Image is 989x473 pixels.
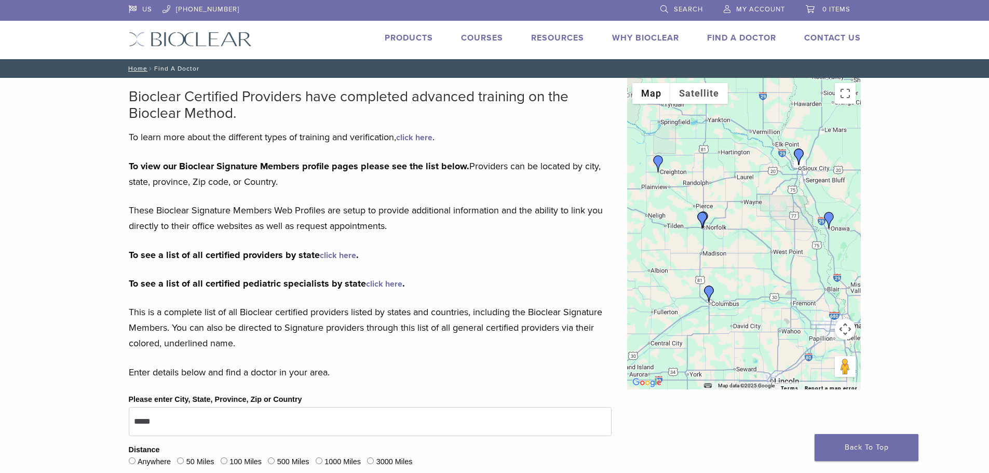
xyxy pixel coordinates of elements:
[835,356,856,377] button: Drag Pegman onto the map to open Street View
[376,456,413,468] label: 3000 Miles
[229,456,262,468] label: 100 Miles
[320,250,356,261] a: click here
[835,83,856,104] button: Toggle fullscreen view
[835,319,856,340] button: Map camera controls
[129,249,359,261] strong: To see a list of all certified providers by state .
[129,364,612,380] p: Enter details below and find a doctor in your area.
[718,383,775,388] span: Map data ©2025 Google
[396,132,432,143] a: click here
[277,456,309,468] label: 500 Miles
[129,444,160,456] legend: Distance
[694,212,711,228] div: Dr. Eric Dendinger
[324,456,361,468] label: 1000 Miles
[707,33,776,43] a: Find A Doctor
[129,32,252,47] img: Bioclear
[186,456,214,468] label: 50 Miles
[781,385,798,391] a: Terms (opens in new tab)
[704,382,711,389] button: Keyboard shortcuts
[736,5,785,13] span: My Account
[650,155,667,172] div: Dr. Christina Cambre
[612,33,679,43] a: Why Bioclear
[805,385,858,391] a: Report a map error
[670,83,728,104] button: Show satellite imagery
[138,456,171,468] label: Anywhere
[701,286,717,302] div: Dr. Brandon Mizner
[129,394,302,406] label: Please enter City, State, Province, Zip or Country
[531,33,584,43] a: Resources
[630,376,664,389] img: Google
[129,88,612,121] h2: Bioclear Certified Providers have completed advanced training on the Bioclear Method.
[804,33,861,43] a: Contact Us
[129,278,405,289] strong: To see a list of all certified pediatric specialists by state .
[385,33,433,43] a: Products
[129,158,612,190] p: Providers can be located by city, state, province, Zip code, or Country.
[791,148,807,165] div: Family First Dental
[129,304,612,351] p: This is a complete list of all Bioclear certified providers listed by states and countries, inclu...
[815,434,918,461] a: Back To Top
[695,211,712,228] div: Dr. Rachel Wade
[129,129,612,145] p: To learn more about the different types of training and verification, .
[125,65,147,72] a: Home
[674,5,703,13] span: Search
[822,5,850,13] span: 0 items
[366,279,402,289] a: click here
[630,376,664,389] a: Open this area in Google Maps (opens a new window)
[147,66,154,71] span: /
[129,202,612,234] p: These Bioclear Signature Members Web Profiles are setup to provide additional information and the...
[632,83,670,104] button: Show street map
[129,160,469,172] strong: To view our Bioclear Signature Members profile pages please see the list below.
[121,59,869,78] nav: Find A Doctor
[461,33,503,43] a: Courses
[821,212,837,228] div: Dr. Sheila Duarte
